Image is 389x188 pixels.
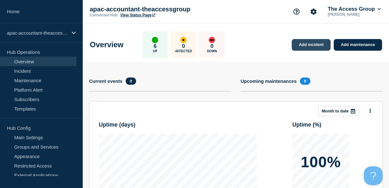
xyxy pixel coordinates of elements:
[326,12,382,17] p: [PERSON_NAME]
[90,6,216,13] p: apac-accountant-theaccessgroup
[180,37,187,43] div: affected
[209,37,215,43] div: down
[126,77,136,85] span: 0
[7,30,68,36] p: apac-accountant-theaccessgroup
[182,43,185,49] p: 0
[301,155,341,170] p: 100%
[175,49,192,53] p: Affected
[318,106,359,116] button: Month to date
[152,37,158,43] div: up
[334,39,382,51] a: Add maintenance
[207,49,217,53] p: Down
[326,6,382,12] button: The Access Group
[89,78,123,84] h4: Current events
[120,13,155,17] a: View Status Page
[99,122,135,128] h3: Uptime ( days )
[153,49,157,53] p: Up
[290,5,303,18] button: Support
[300,77,310,85] span: 0
[241,78,297,84] h4: Upcoming maintenances
[322,109,349,113] p: Month to date
[292,39,331,51] a: Add incident
[90,40,124,49] h1: Overview
[154,43,157,49] p: 6
[307,5,320,18] button: Account settings
[364,166,383,185] iframe: Help Scout Beacon - Open
[211,43,213,49] p: 0
[90,13,118,17] p: Connected Hub
[292,122,321,128] h3: Uptime ( % )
